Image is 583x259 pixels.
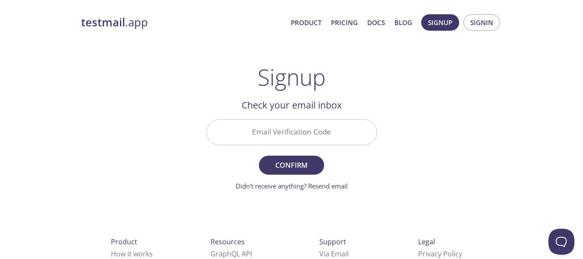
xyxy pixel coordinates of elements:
a: GraphQL API [211,249,252,259]
button: Confirm [259,156,324,175]
strong: testmail [81,15,125,30]
h2: Check your email inbox [206,98,377,112]
a: testmail.app [81,15,284,30]
span: Support [319,237,346,246]
span: Legal [418,237,435,246]
a: Blog [394,17,412,28]
a: Didn't receive anything? Resend email [236,182,348,190]
iframe: Help Scout Beacon - Open [548,229,574,255]
a: Product [291,17,321,28]
span: Resources [211,237,245,246]
a: Docs [367,17,385,28]
button: Signin [463,14,500,31]
span: Signin [470,17,493,28]
span: Confirm [268,159,314,171]
span: Signup [428,17,452,28]
a: Pricing [331,17,358,28]
a: How it works [111,249,153,259]
button: Signup [421,14,459,31]
span: Product [111,237,137,246]
h1: Signup [258,64,326,90]
a: Privacy Policy [418,249,462,259]
a: Via Email [319,249,349,259]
